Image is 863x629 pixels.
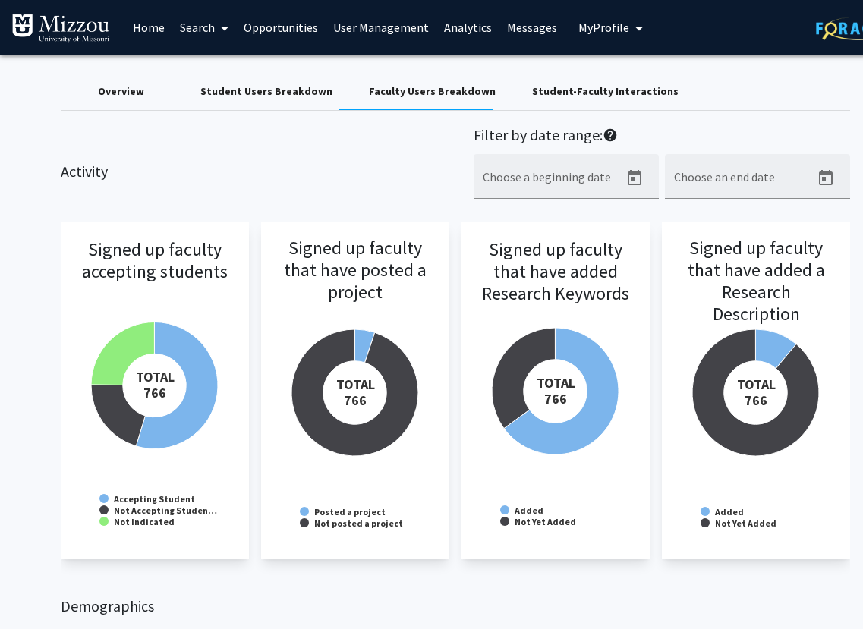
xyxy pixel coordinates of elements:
h3: Signed up faculty accepting students [76,239,234,324]
tspan: TOTAL 766 [135,368,174,401]
div: Student Users Breakdown [200,83,332,99]
a: Messages [499,1,565,54]
span: My Profile [578,20,629,35]
text: Not Accepting Studen… [114,505,217,516]
tspan: TOTAL 766 [737,376,776,409]
text: Accepting Student [113,493,195,505]
div: Student-Faculty Interactions [532,83,679,99]
text: Added [714,506,744,517]
text: Not posted a project [314,517,403,529]
h2: Activity [61,126,108,181]
button: Open calendar [619,163,650,193]
tspan: TOTAL 766 [335,376,374,409]
a: User Management [326,1,436,54]
text: Added [514,505,543,516]
h3: Signed up faculty that have added Research Keywords [477,239,635,324]
a: Analytics [436,1,499,54]
div: Overview [98,83,144,99]
text: Not Indicated [114,516,175,527]
a: Home [125,1,172,54]
div: Faculty Users Breakdown [369,83,496,99]
tspan: TOTAL 766 [537,374,575,407]
h2: Demographics [61,597,851,615]
h3: Signed up faculty that have added a Research Description [677,237,835,325]
button: Open calendar [811,163,841,193]
text: Posted a project [314,506,386,517]
mat-icon: help [603,126,618,144]
text: Not Yet Added [515,516,576,527]
a: Opportunities [236,1,326,54]
img: University of Missouri Logo [11,14,110,44]
text: Not Yet Added [715,517,776,529]
iframe: Chat [11,561,65,618]
h3: Signed up faculty that have posted a project [276,237,434,325]
h2: Filter by date range: [474,126,850,148]
a: Search [172,1,236,54]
